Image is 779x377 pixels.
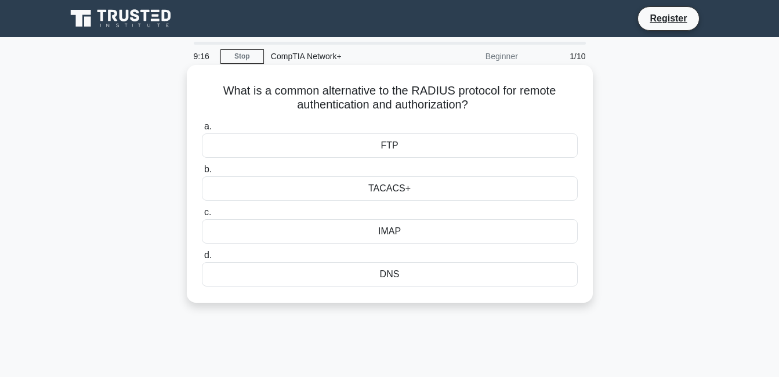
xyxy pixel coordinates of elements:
[525,45,593,68] div: 1/10
[187,45,220,68] div: 9:16
[202,176,578,201] div: TACACS+
[202,219,578,244] div: IMAP
[202,133,578,158] div: FTP
[202,262,578,287] div: DNS
[220,49,264,64] a: Stop
[204,250,212,260] span: d.
[423,45,525,68] div: Beginner
[204,121,212,131] span: a.
[643,11,694,26] a: Register
[204,207,211,217] span: c.
[264,45,423,68] div: CompTIA Network+
[204,164,212,174] span: b.
[201,84,579,113] h5: What is a common alternative to the RADIUS protocol for remote authentication and authorization?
